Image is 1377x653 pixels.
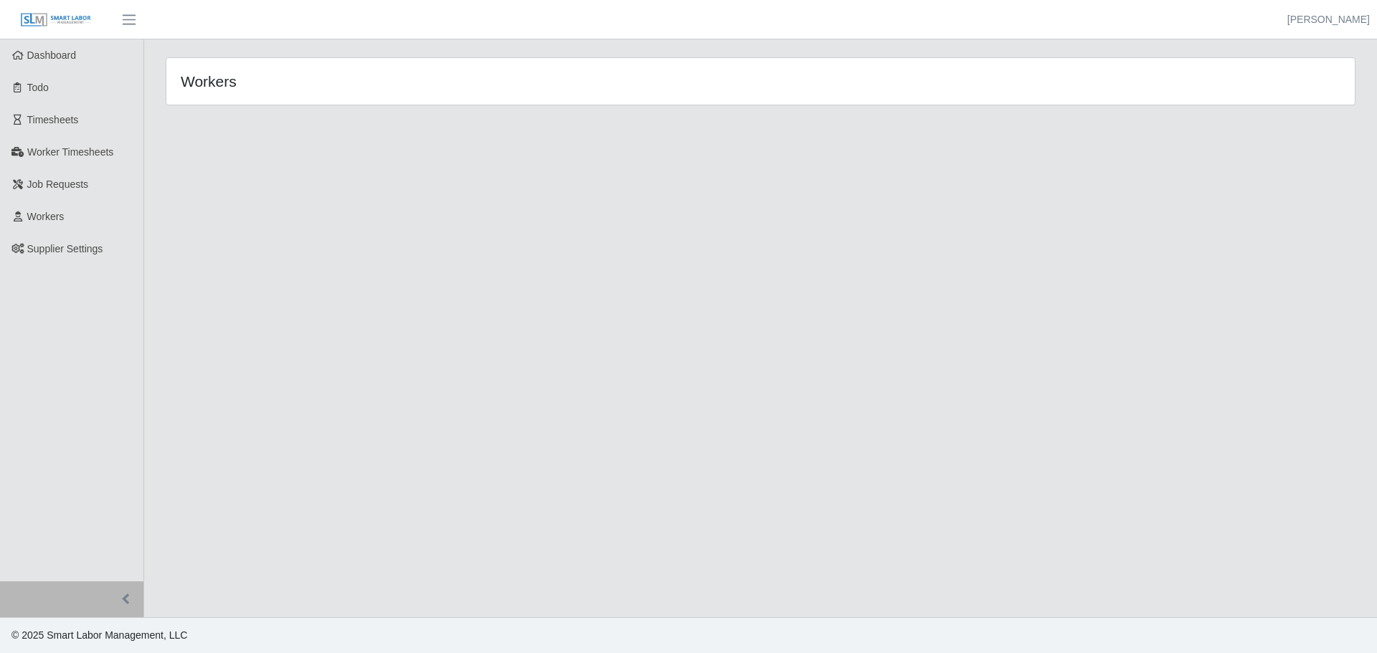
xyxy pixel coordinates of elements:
[27,211,65,222] span: Workers
[27,49,77,61] span: Dashboard
[181,72,651,90] h4: Workers
[27,146,113,158] span: Worker Timesheets
[27,243,103,254] span: Supplier Settings
[27,178,89,190] span: Job Requests
[27,114,79,125] span: Timesheets
[27,82,49,93] span: Todo
[1287,12,1370,27] a: [PERSON_NAME]
[11,629,187,641] span: © 2025 Smart Labor Management, LLC
[20,12,92,28] img: SLM Logo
